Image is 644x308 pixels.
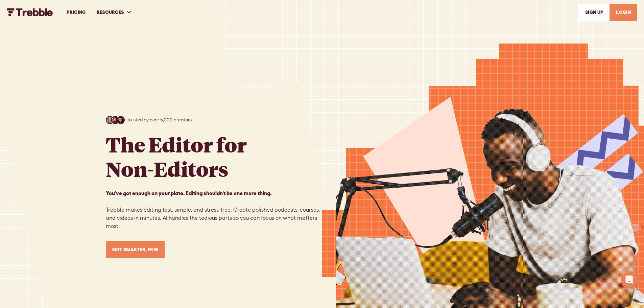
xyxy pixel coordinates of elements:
p: trusted by over 5,000 creators [127,116,192,123]
div: RESOURCES [91,1,138,24]
a: LOGIN [610,4,637,21]
a: PRICING [61,1,91,24]
div: Open Intercom Messenger [621,271,637,288]
a: Edit Smarter, Free [106,241,165,258]
img: Trebble FM Logo [7,8,53,16]
a: SIGn UP [579,4,610,21]
h1: The Editor for Non-Editors [106,132,247,181]
strong: You’ve got enough on your plate. Editing shouldn’t be one more thing. ‍ [106,190,271,196]
a: home [7,8,53,16]
p: Trebble makes editing fast, simple, and stress-free. Create polished podcasts, courses, and video... [106,189,322,230]
div: RESOURCES [97,9,124,16]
